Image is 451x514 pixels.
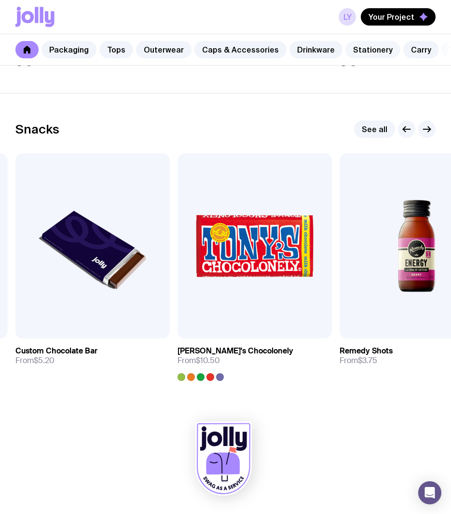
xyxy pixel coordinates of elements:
h3: Custom Chocolate Bar [15,346,97,356]
a: Caps & Accessories [194,41,287,58]
a: LY [339,8,356,26]
span: $10.50 [196,355,220,365]
a: Stationery [345,41,400,58]
a: Drinkware [289,41,342,58]
span: From [15,356,55,365]
button: Your Project [361,8,436,26]
a: Custom Chocolate BarFrom$5.20 [15,338,170,373]
a: [PERSON_NAME]'s ChocolonelyFrom$10.50 [178,338,332,381]
a: Tops [99,41,133,58]
span: Your Project [369,12,414,22]
a: See all [354,121,395,138]
h2: Snacks [15,122,59,136]
span: From [340,356,377,365]
h3: Remedy Shots [340,346,393,356]
a: Outerwear [136,41,191,58]
span: $5.20 [34,355,55,365]
h3: [PERSON_NAME]'s Chocolonely [178,346,293,356]
span: $3.75 [358,355,377,365]
a: Carry [403,41,439,58]
a: Packaging [41,41,96,58]
span: From [178,356,220,365]
div: Open Intercom Messenger [418,481,441,504]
